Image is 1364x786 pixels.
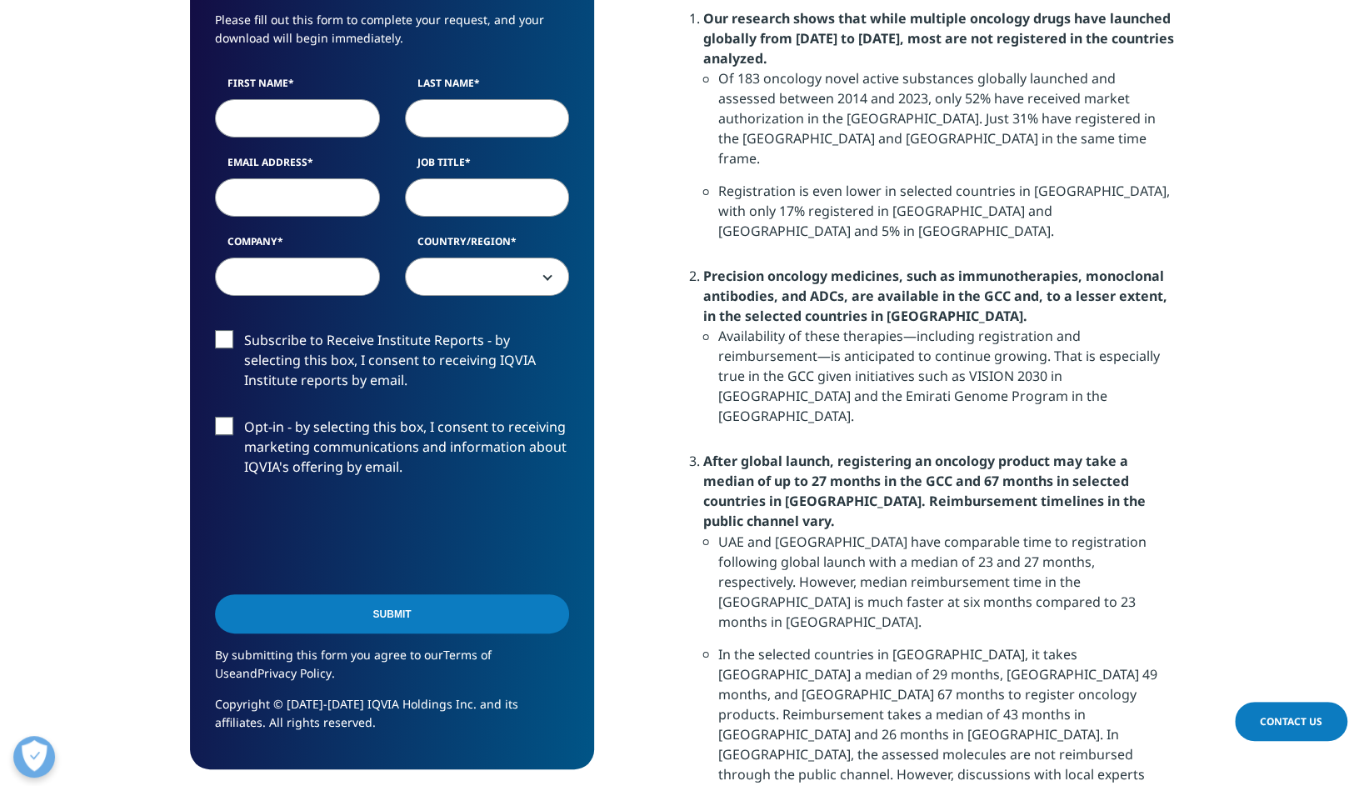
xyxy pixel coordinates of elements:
p: Please fill out this form to complete your request, and your download will begin immediately. [215,11,569,60]
label: Country/Region [405,234,570,258]
li: UAE and [GEOGRAPHIC_DATA] have comparable time to registration following global launch with a med... [718,531,1174,643]
iframe: reCAPTCHA [215,503,468,568]
span: Contact Us [1260,714,1322,728]
input: Submit [215,594,569,633]
label: Job Title [405,155,570,178]
label: First Name [215,76,380,99]
label: Last Name [405,76,570,99]
li: Availability of these therapies—including registration and reimbursement—is anticipated to contin... [718,326,1174,438]
p: By submitting this form you agree to our and . [215,646,569,695]
strong: Precision oncology medicines, such as immunotherapies, monoclonal antibodies, and ADCs, are avail... [703,267,1167,325]
li: Registration is even lower in selected countries in [GEOGRAPHIC_DATA], with only 17% registered i... [718,181,1174,253]
p: Copyright © [DATE]-[DATE] IQVIA Holdings Inc. and its affiliates. All rights reserved. [215,695,569,744]
label: Company [215,234,380,258]
label: Opt-in - by selecting this box, I consent to receiving marketing communications and information a... [215,417,569,486]
a: Contact Us [1235,702,1347,741]
label: Email Address [215,155,380,178]
strong: Our research shows that while multiple oncology drugs have launched globally from [DATE] to [DATE... [703,9,1174,68]
strong: After global launch, registering an oncology product may take a median of up to 27 months in the ... [703,452,1146,530]
button: Open Preferences [13,736,55,778]
li: Of 183 oncology novel active substances globally launched and assessed between 2014 and 2023, onl... [718,68,1174,181]
a: Privacy Policy [257,665,332,681]
label: Subscribe to Receive Institute Reports - by selecting this box, I consent to receiving IQVIA Inst... [215,330,569,399]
